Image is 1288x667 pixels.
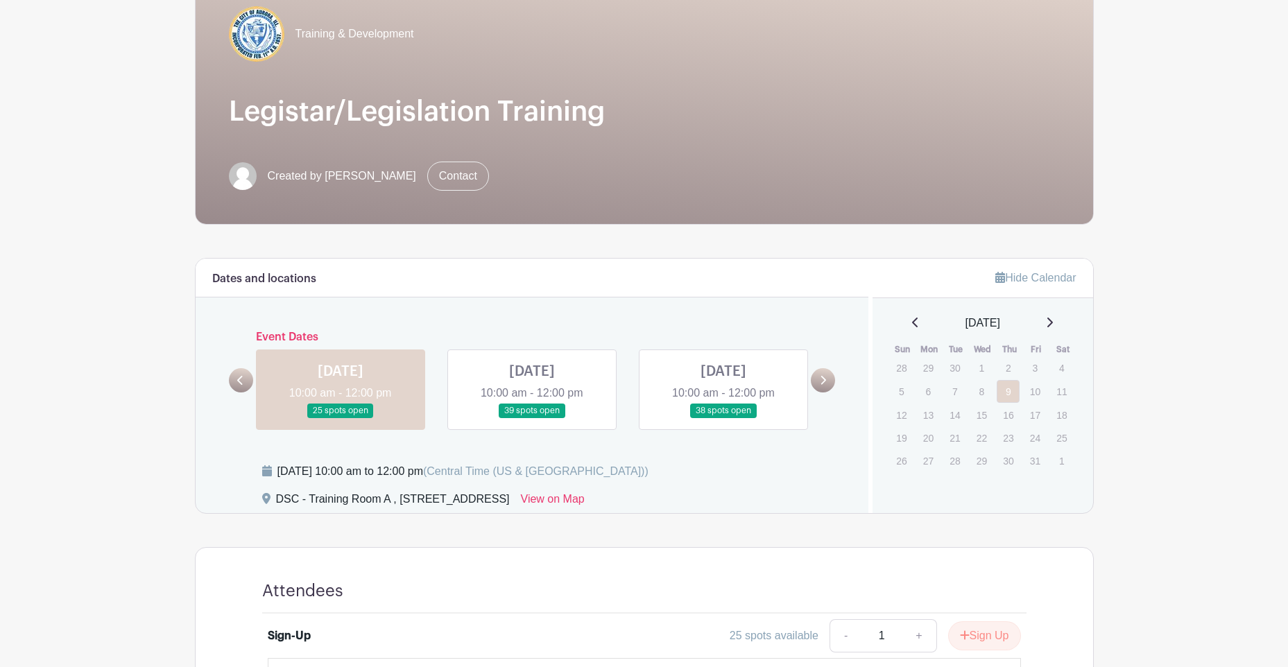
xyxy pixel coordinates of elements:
p: 30 [943,357,966,379]
p: 5 [890,381,913,402]
img: default-ce2991bfa6775e67f084385cd625a349d9dcbb7a52a09fb2fda1e96e2d18dcdb.png [229,162,257,190]
p: 26 [890,450,913,471]
p: 13 [917,404,940,426]
span: (Central Time (US & [GEOGRAPHIC_DATA])) [423,465,649,477]
p: 29 [917,357,940,379]
div: 25 spots available [730,627,818,644]
th: Mon [916,343,943,356]
p: 22 [970,427,993,449]
p: 3 [1024,357,1047,379]
a: - [830,619,861,652]
p: 25 [1050,427,1073,449]
p: 30 [997,450,1020,471]
a: Hide Calendar [995,272,1076,284]
p: 1 [970,357,993,379]
h4: Attendees [262,581,343,601]
button: Sign Up [948,621,1021,650]
h6: Event Dates [253,331,812,344]
th: Tue [943,343,970,356]
th: Thu [996,343,1023,356]
h6: Dates and locations [212,272,316,286]
p: 14 [943,404,966,426]
p: 24 [1024,427,1047,449]
p: 28 [943,450,966,471]
a: + [902,619,936,652]
img: COA%20logo%20(2).jpg [229,6,284,62]
a: View on Map [521,491,585,513]
p: 29 [970,450,993,471]
div: [DATE] 10:00 am to 12:00 pm [277,463,649,480]
p: 27 [917,450,940,471]
span: Created by [PERSON_NAME] [268,168,416,184]
p: 1 [1050,450,1073,471]
h1: Legistar/Legislation Training [229,95,1060,128]
p: 23 [997,427,1020,449]
span: Training & Development [295,26,414,42]
th: Fri [1023,343,1050,356]
div: DSC - Training Room A , [STREET_ADDRESS] [276,491,510,513]
p: 21 [943,427,966,449]
p: 19 [890,427,913,449]
p: 6 [917,381,940,402]
p: 17 [1024,404,1047,426]
p: 20 [917,427,940,449]
p: 18 [1050,404,1073,426]
p: 12 [890,404,913,426]
p: 15 [970,404,993,426]
p: 11 [1050,381,1073,402]
a: 9 [997,380,1020,403]
p: 4 [1050,357,1073,379]
p: 7 [943,381,966,402]
div: Sign-Up [268,627,311,644]
a: Contact [427,162,489,191]
p: 10 [1024,381,1047,402]
th: Sat [1049,343,1076,356]
p: 16 [997,404,1020,426]
p: 8 [970,381,993,402]
span: [DATE] [965,315,1000,331]
p: 31 [1024,450,1047,471]
th: Wed [970,343,997,356]
p: 2 [997,357,1020,379]
p: 28 [890,357,913,379]
th: Sun [889,343,916,356]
